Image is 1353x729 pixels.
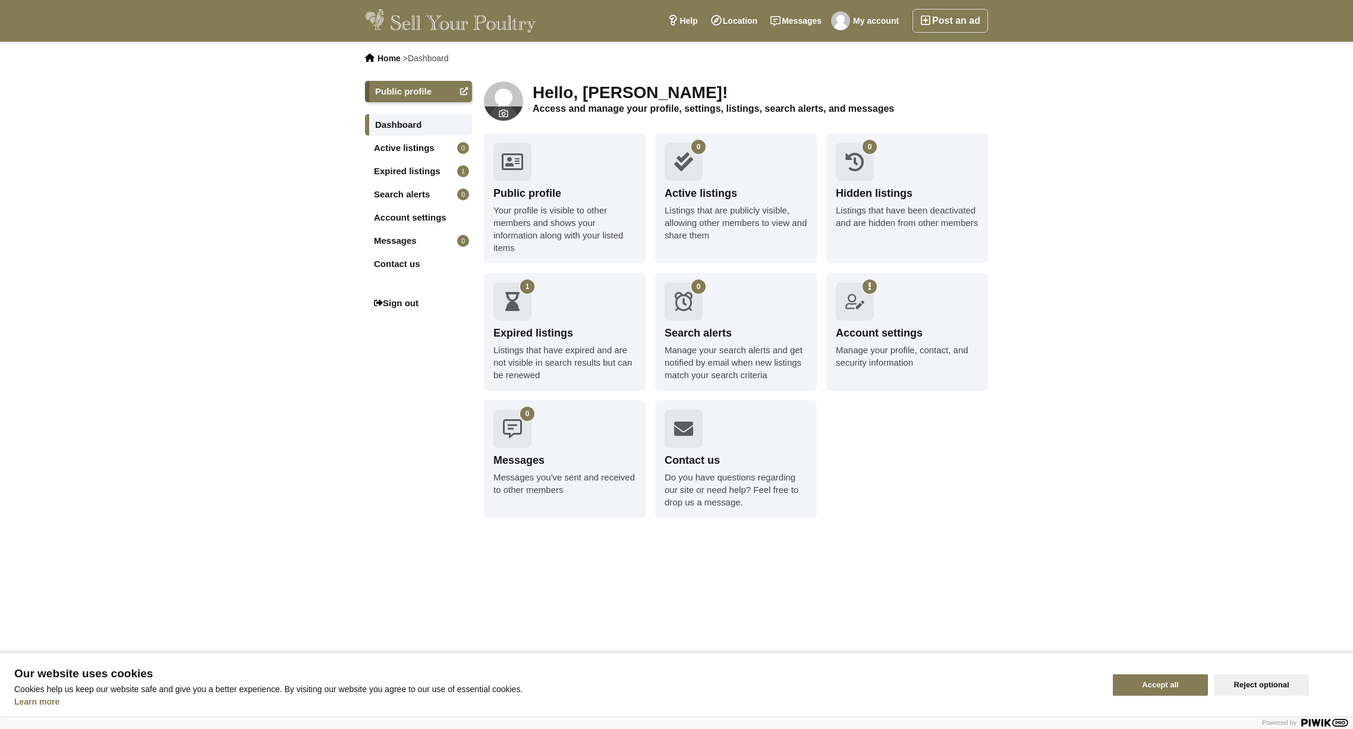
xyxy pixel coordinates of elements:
[493,453,636,468] div: Messages
[655,273,817,391] a: 0 Search alerts Manage your search alerts and get notified by email when new listings match your ...
[1262,719,1297,726] span: Powered by
[365,184,472,205] a: Search alerts0
[520,407,534,421] span: 0
[831,11,850,30] img: Masroor
[665,344,807,381] div: Manage your search alerts and get notified by email when new listings match your search criteria
[484,400,646,518] a: 0 Messages Messages you've sent and received to other members
[836,204,978,229] div: Listings that have been deactivated and are hidden from other members
[533,83,988,103] h1: Hello, [PERSON_NAME]!
[836,326,978,341] div: Account settings
[457,142,469,154] span: 0
[836,344,978,369] div: Manage your profile, contact, and security information
[365,81,472,102] a: Public profile
[1113,674,1208,696] button: Accept all
[484,273,646,391] a: 1 Expired listings Listings that have expired and are not visible in search results but can be re...
[665,204,807,241] div: Listings that are publicly visible, allowing other members to view and share them
[365,161,472,182] a: Expired listings1
[484,133,646,263] a: Public profile Your profile is visible to other members and shows your information along with you...
[764,9,828,33] a: Messages
[826,133,988,263] a: 0 Hidden listings Listings that have been deactivated and are hidden from other members
[533,103,988,114] h2: Access and manage your profile, settings, listings, search alerts, and messages
[493,344,636,381] div: Listings that have expired and are not visible in search results but can be renewed
[828,9,905,33] a: My account
[493,471,636,496] div: Messages you've sent and received to other members
[493,186,636,201] div: Public profile
[520,279,534,294] span: 1
[836,186,978,201] div: Hidden listings
[457,165,469,177] span: 1
[408,54,449,63] span: Dashboard
[665,326,807,341] div: Search alerts
[365,253,472,275] a: Contact us
[704,9,764,33] a: Location
[655,400,817,518] a: Contact us Do you have questions regarding our site or need help? Feel free to drop us a message.
[365,207,472,228] a: Account settings
[863,140,877,154] span: 0
[377,54,401,63] a: Home
[661,9,704,33] a: Help
[365,9,536,33] img: Sell Your Poultry
[1214,674,1309,696] button: Reject optional
[457,188,469,200] span: 0
[655,133,817,263] a: 0 Active listings Listings that are publicly visible, allowing other members to view and share them
[826,273,988,391] a: Account settings Manage your profile, contact, and security information
[403,54,449,63] li: >
[665,453,807,468] div: Contact us
[14,668,1099,680] span: Our website uses cookies
[691,140,706,154] span: 0
[457,235,469,247] span: 0
[493,326,636,341] div: Expired listings
[913,9,988,33] a: Post an ad
[484,81,523,121] img: Masroor
[665,471,807,508] div: Do you have questions regarding our site or need help? Feel free to drop us a message.
[365,293,472,314] a: Sign out
[691,279,706,294] span: 0
[365,230,472,252] a: Messages0
[493,204,636,254] div: Your profile is visible to other members and shows your information along with your listed items
[14,684,1099,694] p: Cookies help us keep our website safe and give you a better experience. By visiting our website y...
[365,114,472,136] a: Dashboard
[14,697,59,706] a: Learn more
[365,137,472,159] a: Active listings0
[665,186,807,201] div: Active listings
